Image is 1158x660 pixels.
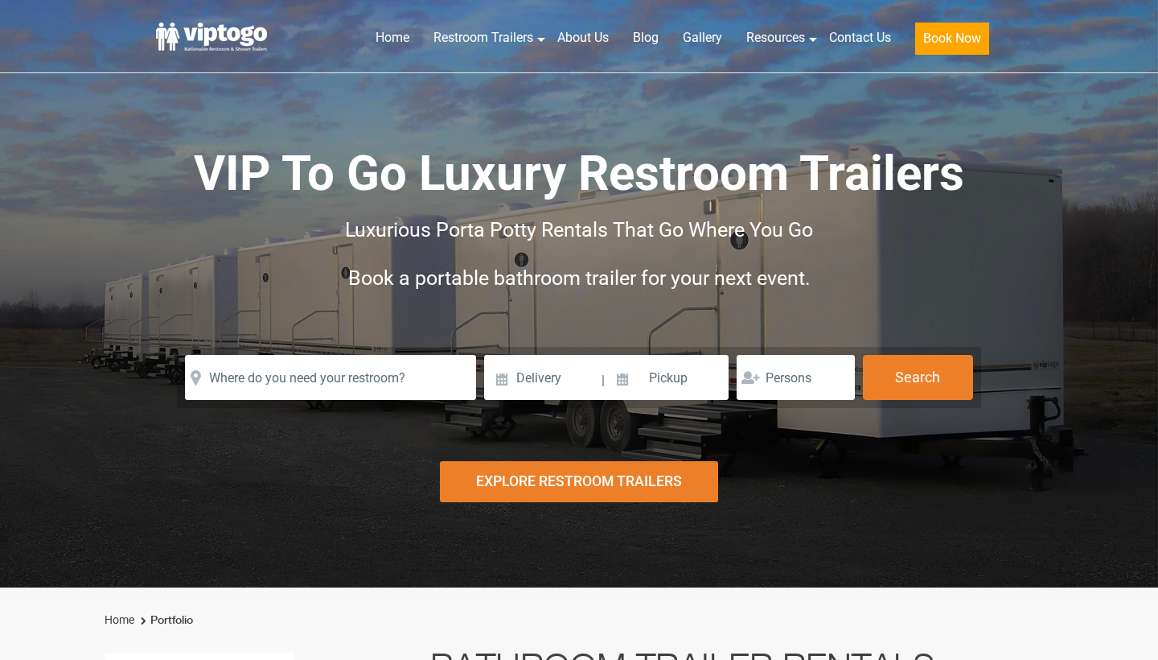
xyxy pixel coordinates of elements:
[915,23,989,55] button: Book Now
[484,355,599,400] input: Delivery
[863,355,973,400] button: Search
[440,461,718,502] div: Explore Restroom Trailers
[734,20,817,56] a: Resources
[1094,596,1158,660] button: Live Chat
[606,355,729,400] input: Pickup
[903,20,1001,64] a: Book Now
[194,145,964,202] span: VIP To Go Luxury Restroom Trailers
[345,218,813,241] span: Luxurious Porta Potty Rentals That Go Where You Go
[363,20,421,56] a: Home
[737,355,855,400] input: Persons
[671,20,734,56] a: Gallery
[421,20,545,56] a: Restroom Trailers
[817,20,903,56] a: Contact Us
[602,355,605,406] span: |
[348,266,811,290] span: Book a portable bathroom trailer for your next event.
[185,355,476,400] input: Where do you need your restroom?
[621,20,671,56] a: Blog
[545,20,621,56] a: About Us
